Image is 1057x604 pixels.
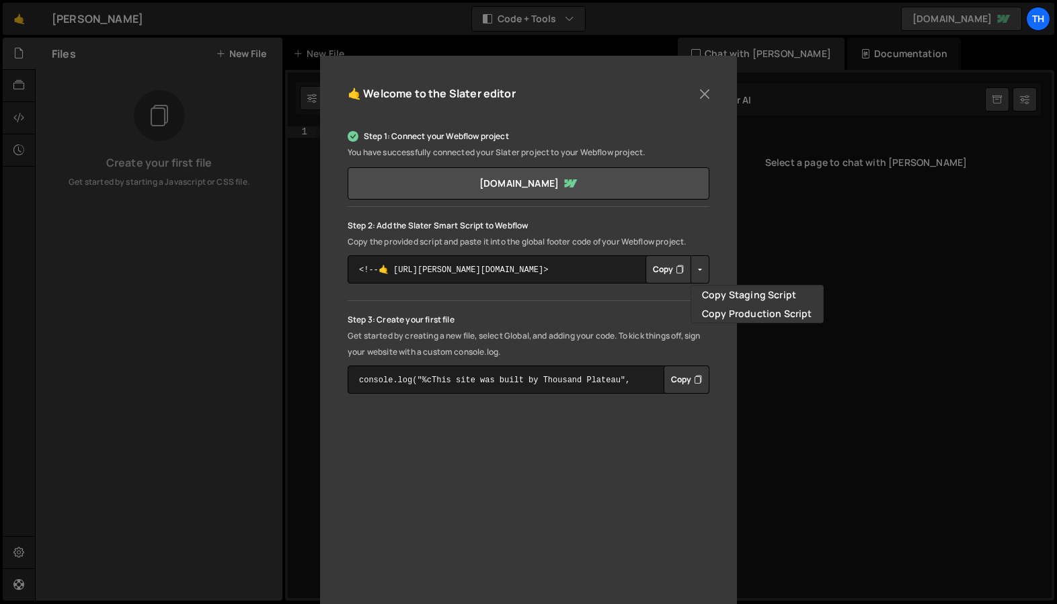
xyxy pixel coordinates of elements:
[691,304,823,323] a: Copy Production Script
[348,365,709,394] textarea: console.log("%cThis site was built by Thousand Plateau", "background:blue;color:#fff;padding: 8px...
[348,167,709,200] a: [DOMAIN_NAME]
[691,286,823,304] a: Copy Staging Script
[348,128,709,144] p: Step 1: Connect your Webflow project
[664,365,709,394] button: Copy
[695,84,715,104] button: Close
[348,83,516,104] h5: 🤙 Welcome to the Slater editor
[348,218,709,234] p: Step 2: Add the Slater Smart Script to Webflow
[348,312,709,328] p: Step 3: Create your first file
[645,255,709,284] div: Button group with nested dropdown
[348,328,709,360] p: Get started by creating a new file, select Global, and adding your code. To kick things off, sign...
[348,234,709,250] p: Copy the provided script and paste it into the global footer code of your Webflow project.
[1026,7,1050,31] a: Th
[645,255,691,284] button: Copy
[348,255,709,284] textarea: <!--🤙 [URL][PERSON_NAME][DOMAIN_NAME]> <script>document.addEventListener("DOMContentLoaded", func...
[664,365,709,394] div: Button group with nested dropdown
[348,144,709,161] p: You have successfully connected your Slater project to your Webflow project.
